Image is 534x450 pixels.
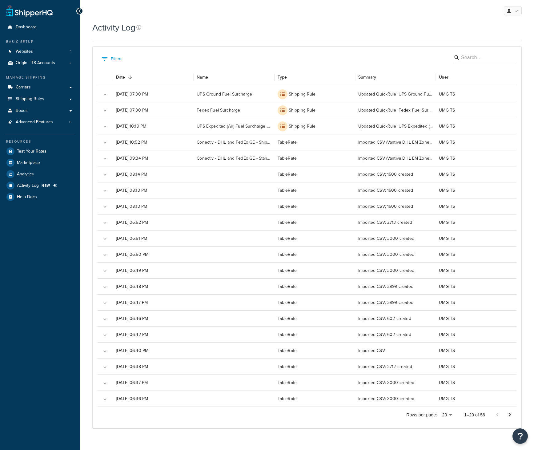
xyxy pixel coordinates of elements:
a: Origin - TS Accounts 2 [5,57,75,69]
button: Expand [101,154,109,163]
div: Imported CSV (Vantiva DHL EM Zone 1 SHQ Table Sep- 20250616.csv): 16 created in Conectiv - DHL an... [355,134,436,150]
div: Type [278,74,287,80]
div: UMG TS [436,294,516,310]
div: UMG TS [436,134,516,150]
div: [DATE] 08:13 PM [113,182,194,198]
div: [DATE] 06:47 PM [113,294,194,310]
li: Websites [5,46,75,57]
a: Advanced Features 6 [5,117,75,128]
div: Imported CSV: 3000 created [355,374,436,391]
span: Boxes [16,108,28,113]
button: Expand [101,235,109,243]
div: [DATE] 06:50 PM [113,246,194,262]
div: [DATE] 06:42 PM [113,326,194,342]
div: UPS Expedited (Air) Fuel Surcharge Collection [194,118,274,134]
div: Imported CSV (Vantiva DHL EM Zone 1 SHQ Table - 20250616.csv): 16 created in Conectiv - DHL and F... [355,150,436,166]
div: Imported CSV: 2999 created [355,294,436,310]
div: Fedex Fuel Surcharge [194,102,274,118]
div: Search [454,53,515,63]
button: Open Resource Center [512,428,528,444]
div: [DATE] 08:14 PM [113,166,194,182]
div: [DATE] 06:49 PM [113,262,194,278]
button: Expand [101,251,109,259]
div: Imported CSV: 2713 created [355,214,436,230]
div: UMG TS [436,374,516,391]
a: Dashboard [5,22,75,33]
div: TableRate [275,342,355,358]
div: UMG TS [436,310,516,326]
div: TableRate [275,246,355,262]
div: [DATE] 06:38 PM [113,358,194,374]
div: Updated QuickRule 'UPS Expedited (Air) Fuel Surcharge Collection': By a Percentage [355,118,436,134]
button: Expand [101,202,109,211]
a: Boxes [5,105,75,117]
div: Imported CSV: 1500 created [355,198,436,214]
li: Help Docs [5,191,75,202]
div: UMG TS [436,86,516,102]
span: Help Docs [17,194,37,200]
button: Expand [101,347,109,355]
button: Expand [101,186,109,195]
span: 2 [69,60,71,66]
div: Updated QuickRule 'Fedex Fuel Surcharge': By a Percentage [355,102,436,118]
div: TableRate [275,310,355,326]
button: Expand [101,299,109,307]
div: UMG TS [436,391,516,407]
div: UPS Ground Fuel Surcharge [194,86,274,102]
span: Test Your Rates [17,149,46,154]
div: Imported CSV: 3000 created [355,230,436,246]
div: [DATE] 06:40 PM [113,342,194,358]
div: 20 [440,411,454,419]
li: Origins [5,57,75,69]
a: Activity Log NEW [5,180,75,191]
p: Shipping Rule [289,107,316,113]
li: Advanced Features [5,117,75,128]
div: UMG TS [436,246,516,262]
div: UMG TS [436,214,516,230]
div: [DATE] 06:37 PM [113,374,194,391]
button: Expand [101,267,109,275]
div: UMG TS [436,102,516,118]
li: Carriers [5,82,75,93]
div: TableRate [275,214,355,230]
span: Marketplace [17,160,40,166]
div: TableRate [275,182,355,198]
div: UMG TS [436,150,516,166]
span: NEW [42,183,50,188]
a: Websites 1 [5,46,75,57]
a: Test Your Rates [5,146,75,157]
p: 1–20 of 56 [464,412,485,418]
input: Search… [461,54,506,61]
a: Analytics [5,169,75,180]
div: Manage Shipping [5,75,75,80]
div: TableRate [275,166,355,182]
button: Sort [126,73,135,82]
div: Imported CSV: 3000 created [355,246,436,262]
div: TableRate [275,150,355,166]
div: [DATE] 10:19 PM [113,118,194,134]
div: Imported CSV: 602 created [355,310,436,326]
div: [DATE] 07:30 PM [113,102,194,118]
button: Expand [101,90,109,99]
div: UMG TS [436,342,516,358]
button: Expand [101,170,109,179]
p: Shipping Rule [289,91,316,97]
span: Origin - TS Accounts [16,60,55,66]
div: [DATE] 10:52 PM [113,134,194,150]
div: TableRate [275,391,355,407]
div: TableRate [275,326,355,342]
div: Resources [5,139,75,144]
div: Basic Setup [5,39,75,44]
li: Marketplace [5,157,75,168]
div: UMG TS [436,230,516,246]
div: UMG TS [436,326,516,342]
div: Imported CSV: 3000 created [355,391,436,407]
button: Go to next page [504,409,516,421]
span: Shipping Rules [16,96,44,102]
span: Websites [16,49,33,54]
div: TableRate [275,374,355,391]
a: Shipping Rules [5,93,75,105]
span: 1 [70,49,71,54]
